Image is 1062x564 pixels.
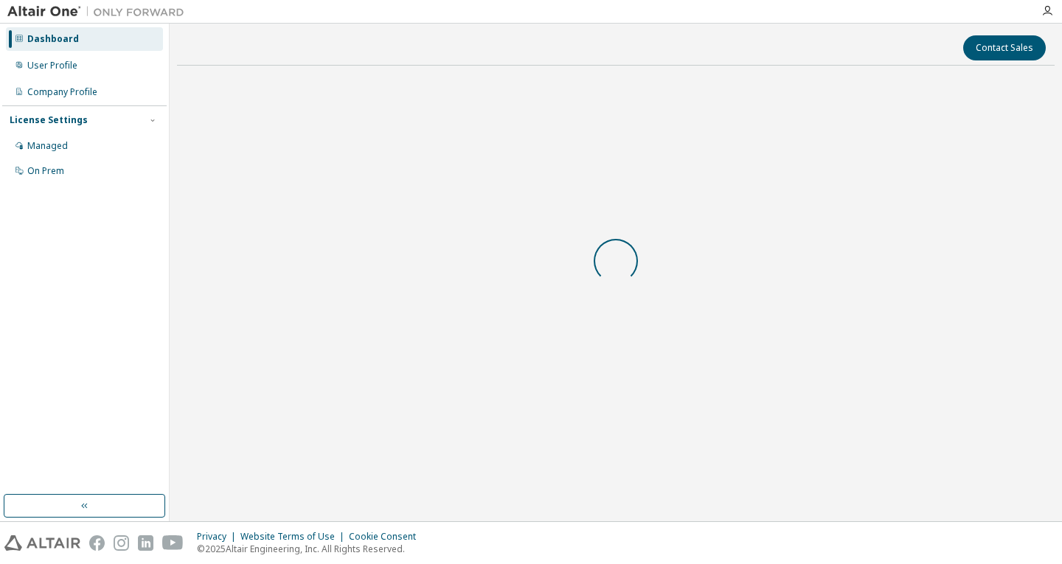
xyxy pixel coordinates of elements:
div: Cookie Consent [349,531,425,543]
img: instagram.svg [114,535,129,551]
p: © 2025 Altair Engineering, Inc. All Rights Reserved. [197,543,425,555]
div: On Prem [27,165,64,177]
div: User Profile [27,60,77,72]
div: Privacy [197,531,240,543]
img: facebook.svg [89,535,105,551]
div: Dashboard [27,33,79,45]
img: youtube.svg [162,535,184,551]
div: License Settings [10,114,88,126]
img: Altair One [7,4,192,19]
img: altair_logo.svg [4,535,80,551]
img: linkedin.svg [138,535,153,551]
div: Managed [27,140,68,152]
div: Website Terms of Use [240,531,349,543]
button: Contact Sales [963,35,1046,60]
div: Company Profile [27,86,97,98]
